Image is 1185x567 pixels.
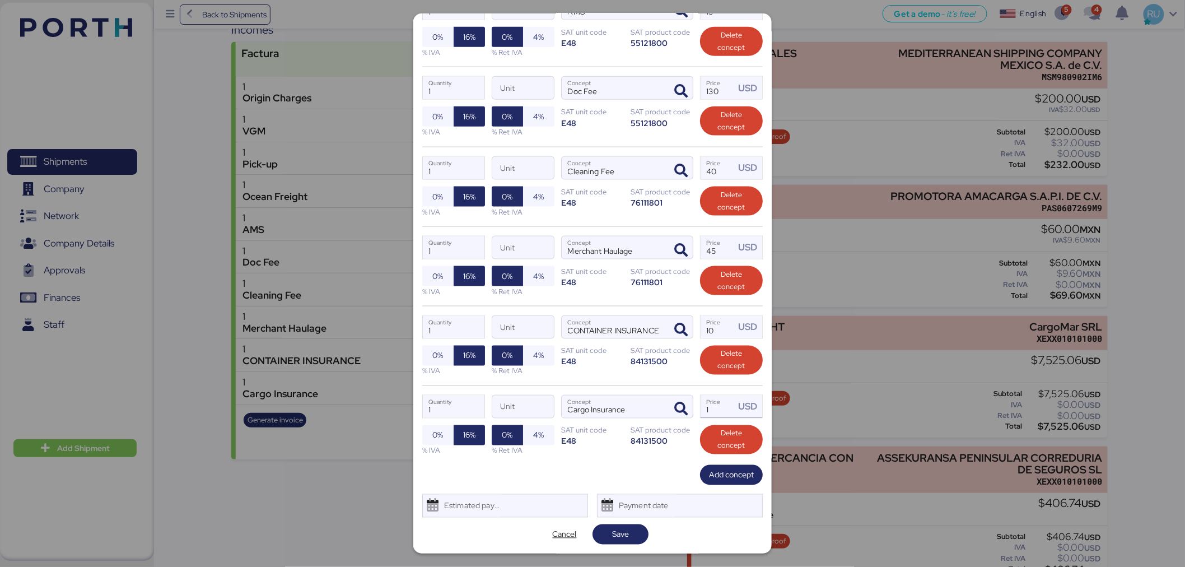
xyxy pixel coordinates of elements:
span: 0% [433,269,444,283]
input: Unit [492,236,554,259]
input: Quantity [423,316,484,338]
div: 55121800 [631,38,693,48]
span: 16% [463,190,475,203]
div: % IVA [422,127,485,137]
div: % Ret IVA [492,445,554,456]
input: Quantity [423,77,484,99]
input: Price [701,77,735,99]
div: SAT unit code [561,27,624,38]
div: % Ret IVA [492,286,554,297]
button: 4% [523,266,554,286]
span: 0% [502,30,513,44]
button: 0% [422,27,454,47]
span: 0% [433,30,444,44]
button: Delete concept [700,187,763,216]
div: E48 [561,356,624,367]
span: Delete concept [709,189,754,213]
span: 0% [502,349,513,362]
span: Delete concept [709,268,754,293]
button: Delete concept [700,266,763,295]
div: SAT product code [631,27,693,38]
div: % Ret IVA [492,127,554,137]
span: 4% [534,349,544,362]
input: Quantity [423,396,484,418]
span: 16% [463,30,475,44]
div: 55121800 [631,118,693,128]
input: Concept [562,77,666,99]
button: 0% [492,187,523,207]
input: Price [701,396,735,418]
button: Cancel [536,524,592,545]
div: SAT unit code [561,425,624,436]
span: Delete concept [709,427,754,452]
input: Concept [562,236,666,259]
span: Cancel [553,528,577,541]
div: % Ret IVA [492,366,554,377]
div: USD [739,161,762,175]
button: 0% [492,425,523,445]
span: 0% [502,190,513,203]
div: SAT unit code [561,266,624,277]
span: Add concept [709,468,754,482]
div: E48 [561,118,624,128]
span: 4% [534,269,544,283]
button: Delete concept [700,346,763,375]
span: 0% [433,349,444,362]
div: % IVA [422,47,485,58]
button: 0% [422,425,454,445]
button: 0% [422,266,454,286]
div: USD [739,320,762,334]
div: SAT product code [631,106,693,117]
div: 84131500 [631,436,693,447]
button: 0% [422,187,454,207]
button: 16% [454,266,485,286]
span: 4% [534,30,544,44]
button: Delete concept [700,27,763,56]
div: 84131500 [631,356,693,367]
button: ConceptConcept [669,398,693,421]
div: USD [739,81,762,95]
div: % IVA [422,286,485,297]
div: USD [739,400,762,414]
button: 0% [492,27,523,47]
div: E48 [561,436,624,447]
div: SAT product code [631,266,693,277]
div: USD [739,240,762,254]
div: E48 [561,197,624,208]
div: SAT unit code [561,346,624,356]
button: ConceptConcept [669,318,693,342]
div: % Ret IVA [492,47,554,58]
div: SAT product code [631,425,693,436]
button: 4% [523,106,554,127]
input: Unit [492,77,554,99]
div: % Ret IVA [492,207,554,217]
button: Delete concept [700,106,763,136]
div: % IVA [422,445,485,456]
span: 0% [433,429,444,442]
input: Price [701,316,735,338]
span: 16% [463,429,475,442]
div: E48 [561,38,624,48]
button: 0% [422,106,454,127]
div: % IVA [422,207,485,217]
span: 16% [463,269,475,283]
button: 16% [454,425,485,445]
input: Price [701,236,735,259]
span: 0% [502,110,513,123]
button: 4% [523,346,554,366]
div: 76111801 [631,277,693,287]
button: 16% [454,106,485,127]
button: 4% [523,27,554,47]
div: SAT unit code [561,187,624,197]
button: Delete concept [700,425,763,454]
div: SAT unit code [561,106,624,117]
span: 4% [534,429,544,442]
button: ConceptConcept [669,80,693,103]
span: 0% [433,190,444,203]
div: E48 [561,277,624,287]
input: Unit [492,316,554,338]
span: 16% [463,349,475,362]
span: Delete concept [709,29,754,54]
input: Concept [562,316,666,338]
div: SAT product code [631,187,693,197]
